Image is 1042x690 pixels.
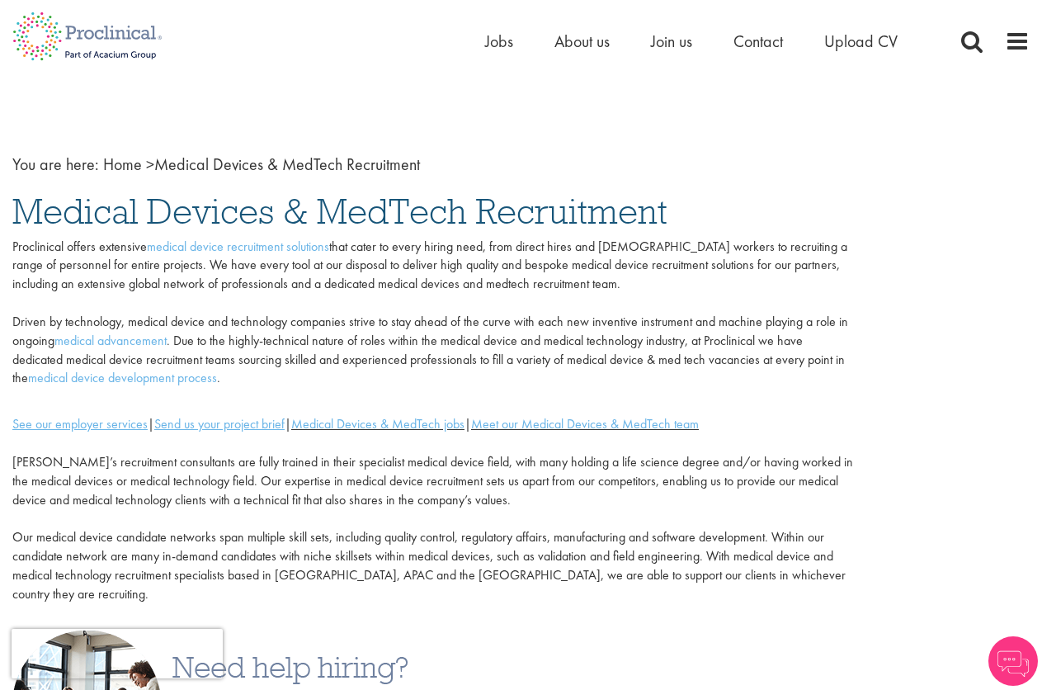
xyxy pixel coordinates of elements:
p: Proclinical offers extensive that cater to every hiring need, from direct hires and [DEMOGRAPHIC_... [12,238,856,389]
a: medical advancement [54,332,167,349]
img: Chatbot [988,636,1038,686]
span: Medical Devices & MedTech Recruitment [103,154,420,175]
a: breadcrumb link to Home [103,154,142,175]
span: You are here: [12,154,99,175]
a: Contact [733,31,783,52]
p: [PERSON_NAME]’s recruitment consultants are fully trained in their specialist medical device fiel... [12,434,856,622]
a: medical device development process [28,369,217,386]
span: Medical Devices & MedTech Recruitment [12,189,667,234]
span: > [146,154,154,175]
a: Join us [651,31,692,52]
a: About us [554,31,610,52]
a: See our employer services [12,415,148,432]
a: Send us your project brief [154,415,285,432]
iframe: reCAPTCHA [12,629,223,678]
a: Meet our Medical Devices & MedTech team [471,415,699,432]
a: medical device recruitment solutions [147,238,329,255]
a: Jobs [485,31,513,52]
a: Medical Devices & MedTech jobs [291,415,464,432]
div: | | | [12,415,856,434]
a: Upload CV [824,31,898,52]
